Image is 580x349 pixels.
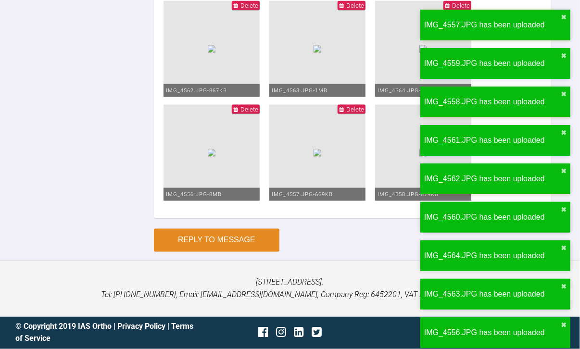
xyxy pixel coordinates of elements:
img: 429423fe-d944-42fd-8484-457d19a06455 [314,45,321,53]
img: ce84ef94-9c5f-4804-90df-c7500c4b017c [208,45,215,53]
button: close [561,167,567,175]
span: IMG_4557.JPG - 669KB [272,191,333,198]
button: close [561,52,567,60]
button: close [561,129,567,137]
img: 03753f45-0687-427d-99c8-03acaf3f855b [314,149,321,157]
div: IMG_4556.JPG has been uploaded [424,326,561,339]
div: IMG_4562.JPG has been uploaded [424,173,561,185]
div: IMG_4563.JPG has been uploaded [424,288,561,300]
span: Delete [452,2,470,9]
button: close [561,90,567,98]
span: IMG_4558.JPG - 829KB [378,191,439,198]
button: close [561,283,567,290]
img: e6568d04-7d94-4ad1-ae8b-147fe5c23cf5 [208,149,215,157]
span: Delete [346,2,364,9]
span: Delete [240,106,258,113]
div: IMG_4560.JPG has been uploaded [424,211,561,224]
span: Delete [240,2,258,9]
span: Delete [346,106,364,113]
button: close [561,321,567,329]
div: IMG_4559.JPG has been uploaded [424,57,561,70]
p: [STREET_ADDRESS]. Tel: [PHONE_NUMBER], Email: [EMAIL_ADDRESS][DOMAIN_NAME], Company Reg: 6452201,... [15,276,565,301]
span: IMG_4562.JPG - 867KB [166,87,227,94]
a: Privacy Policy [117,322,165,331]
span: IMG_4563.JPG - 1MB [272,87,328,94]
span: IMG_4564.JPG - 958KB [378,87,439,94]
div: IMG_4561.JPG has been uploaded [424,134,561,147]
div: IMG_4558.JPG has been uploaded [424,96,561,108]
div: IMG_4564.JPG has been uploaded [424,249,561,262]
button: close [561,244,567,252]
button: Reply to Message [154,229,279,252]
button: close [561,13,567,21]
div: © Copyright 2019 IAS Ortho | | [15,321,199,345]
div: IMG_4557.JPG has been uploaded [424,19,561,31]
span: IMG_4556.JPG - 8MB [166,191,222,198]
button: close [561,206,567,213]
